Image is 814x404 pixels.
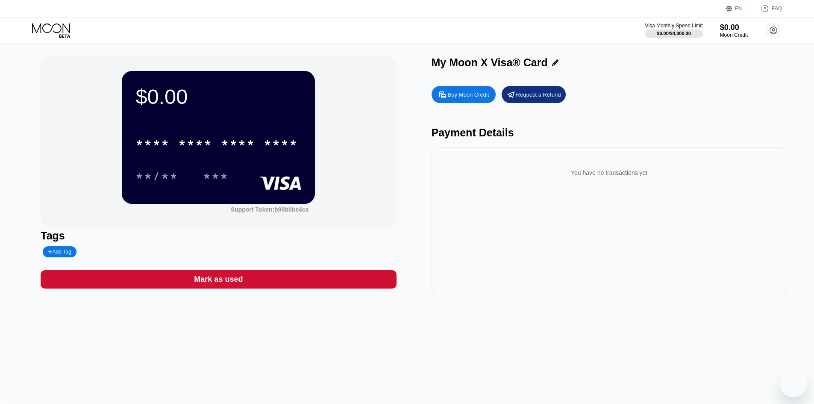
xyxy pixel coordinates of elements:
div: Support Token: b98b0be4ca [231,206,309,213]
div: Mark as used [194,274,243,284]
div: $0.00 [135,85,301,109]
div: Add Tag [43,246,76,257]
div: $0.00 [720,23,748,32]
div: Buy Moon Credit [432,86,496,103]
div: My Moon X Visa® Card [432,56,548,69]
div: Support Token:b98b0be4ca [231,206,309,213]
div: Request a Refund [502,86,566,103]
div: You have no transactions yet [438,161,780,185]
div: Buy Moon Credit [448,91,489,98]
div: Moon Credit [720,32,748,38]
div: EN [726,4,752,13]
div: Tags [41,230,396,242]
div: Payment Details [432,127,787,139]
div: FAQ [772,6,782,12]
div: FAQ [752,4,782,13]
div: Visa Monthly Spend Limit [645,23,702,29]
div: Mark as used [41,270,396,289]
iframe: Button to launch messaging window [780,370,807,397]
div: Request a Refund [516,91,561,98]
div: Add Tag [48,249,71,255]
div: $0.00 / $4,000.00 [657,31,691,36]
div: $0.00Moon Credit [720,23,748,38]
div: EN [735,6,742,12]
div: Visa Monthly Spend Limit$0.00/$4,000.00 [645,23,702,38]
